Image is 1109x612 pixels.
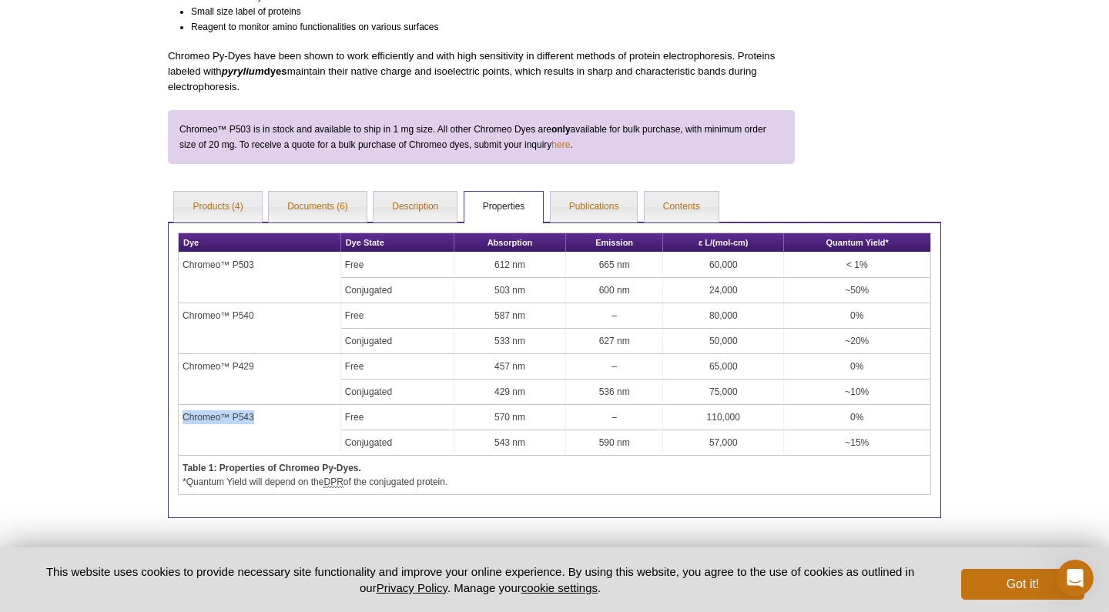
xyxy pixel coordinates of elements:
[784,303,930,329] td: 0%
[566,405,663,430] td: –
[566,303,663,329] td: –
[341,329,454,354] td: Conjugated
[341,380,454,405] td: Conjugated
[551,192,638,222] a: Publications
[454,380,567,405] td: 429 nm
[699,238,749,247] span: ε L/(mol-cm)
[341,303,454,329] td: Free
[784,252,930,278] td: < 1%
[784,329,930,354] td: ~20%
[566,329,663,354] td: 627 nm
[341,405,454,430] td: Free
[454,278,567,303] td: 503 nm
[323,477,343,488] acronym: Dye-to-Protein Ratio
[663,278,784,303] td: 24,000
[663,329,784,354] td: 50,000
[454,430,567,456] td: 543 nm
[663,303,784,329] td: 80,000
[179,405,341,456] td: Chromeo™ P543
[566,380,663,405] td: 536 nm
[454,303,567,329] td: 587 nm
[168,48,795,95] p: Chromeo Py-Dyes have been shown to work efficiently and with high sensitivity in different method...
[595,238,633,247] span: Emission
[454,329,567,354] td: 533 nm
[826,238,889,247] span: Quantum Yield*
[174,192,261,222] a: Products (4)
[663,380,784,405] td: 75,000
[179,354,341,405] td: Chromeo™ P429
[566,278,663,303] td: 600 nm
[663,354,784,380] td: 65,000
[784,354,930,380] td: 0%
[191,19,781,35] li: Reagent to monitor amino functionalities on various surfaces
[377,581,447,594] a: Privacy Policy
[269,192,367,222] a: Documents (6)
[222,65,264,77] em: pyrylium
[1057,560,1094,597] iframe: Intercom live chat
[222,65,287,77] strong: dyes
[784,430,930,456] td: ~15%
[551,137,570,152] a: here
[961,569,1084,600] button: Got it!
[179,303,341,354] td: Chromeo™ P540
[487,238,533,247] span: Absorption
[663,430,784,456] td: 57,000
[784,278,930,303] td: ~50%
[341,278,454,303] td: Conjugated
[341,430,454,456] td: Conjugated
[25,564,936,596] p: This website uses cookies to provide necessary site functionality and improve your online experie...
[784,405,930,430] td: 0%
[551,124,571,135] strong: only
[566,430,663,456] td: 590 nm
[645,192,719,222] a: Contents
[464,192,544,222] a: Properties
[566,252,663,278] td: 665 nm
[784,380,930,405] td: ~10%
[521,581,598,594] button: cookie settings
[191,4,781,19] li: Small size label of proteins
[179,456,930,494] td: *Quantum Yield will depend on the of the conjugated protein.
[183,238,199,247] span: Dye
[374,192,457,222] a: Description
[179,252,341,303] td: Chromeo™ P503
[454,354,567,380] td: 457 nm
[663,405,784,430] td: 110,000
[341,252,454,278] td: Free
[346,238,384,247] span: Dye State
[183,463,361,473] b: Table 1: Properties of Chromeo Py-Dyes.
[663,252,784,278] td: 60,000
[454,405,567,430] td: 570 nm
[168,110,795,164] div: Chromeo™ P503 is in stock and available to ship in 1 mg size. All other Chromeo Dyes are availabl...
[454,252,567,278] td: 612 nm
[566,354,663,380] td: –
[341,354,454,380] td: Free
